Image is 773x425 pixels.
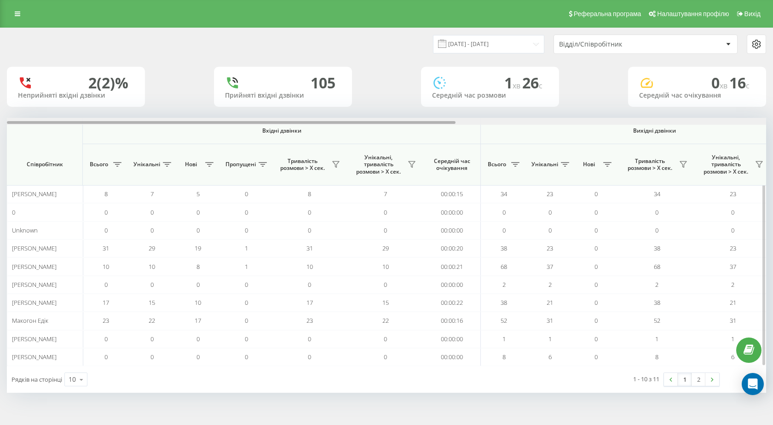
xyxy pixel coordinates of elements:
span: 0 [12,208,15,216]
td: 00:00:16 [423,312,481,330]
span: 0 [384,353,387,361]
span: 8 [655,353,658,361]
span: 37 [730,262,736,271]
span: 0 [150,226,154,234]
span: 31 [547,316,553,325]
span: 15 [149,298,155,307]
a: 1 [678,373,692,386]
span: хв [720,81,729,91]
span: 0 [548,226,552,234]
span: 0 [384,226,387,234]
span: Макогон Едік [12,316,48,325]
span: 0 [384,335,387,343]
span: 52 [501,316,507,325]
span: c [539,81,542,91]
span: 1 [548,335,552,343]
span: 7 [384,190,387,198]
td: 00:00:00 [423,221,481,239]
span: Всього [87,161,110,168]
div: Середній час очікування [639,92,755,99]
span: 0 [502,226,506,234]
span: 22 [382,316,389,325]
span: 37 [547,262,553,271]
span: 17 [103,298,109,307]
span: 0 [308,280,311,289]
span: 17 [306,298,313,307]
span: Унікальні, тривалість розмови > Х сек. [699,154,752,175]
span: 0 [655,226,658,234]
span: 23 [547,190,553,198]
span: 17 [195,316,201,325]
span: 2 [502,280,506,289]
span: [PERSON_NAME] [12,262,57,271]
span: 0 [655,208,658,216]
div: Середній час розмови [432,92,548,99]
div: 105 [311,74,335,92]
span: 23 [547,244,553,252]
span: 0 [150,353,154,361]
span: 0 [196,280,200,289]
span: 0 [196,208,200,216]
span: [PERSON_NAME] [12,280,57,289]
span: 68 [501,262,507,271]
span: 8 [308,190,311,198]
span: 31 [103,244,109,252]
span: Нові [577,161,600,168]
div: 10 [69,375,76,384]
span: 0 [308,335,311,343]
span: 8 [502,353,506,361]
span: 8 [196,262,200,271]
span: 34 [654,190,660,198]
span: Налаштування профілю [657,10,729,17]
span: 29 [382,244,389,252]
span: 0 [150,335,154,343]
span: 0 [594,190,598,198]
span: 1 [245,262,248,271]
span: 10 [103,262,109,271]
td: 00:00:00 [423,348,481,366]
span: 0 [502,208,506,216]
span: 0 [104,226,108,234]
div: 1 - 10 з 11 [633,374,659,384]
span: 2 [655,280,658,289]
span: 0 [196,353,200,361]
span: 31 [730,316,736,325]
td: 00:00:20 [423,239,481,257]
span: 21 [547,298,553,307]
span: 0 [150,208,154,216]
span: 0 [594,244,598,252]
span: 21 [730,298,736,307]
span: 0 [594,316,598,325]
td: 00:00:22 [423,294,481,312]
span: Співробітник [15,161,75,168]
span: 0 [245,190,248,198]
span: 0 [594,335,598,343]
span: 1 [731,335,734,343]
span: 0 [731,208,734,216]
span: 0 [150,280,154,289]
span: 0 [104,280,108,289]
span: 38 [501,244,507,252]
span: 0 [245,298,248,307]
span: c [746,81,750,91]
span: 6 [548,353,552,361]
span: Середній час очікування [430,157,473,172]
span: 0 [308,226,311,234]
span: 0 [594,208,598,216]
span: [PERSON_NAME] [12,190,57,198]
span: 10 [382,262,389,271]
span: Тривалість розмови > Х сек. [276,157,329,172]
span: 23 [306,316,313,325]
span: 0 [104,353,108,361]
span: 0 [104,335,108,343]
span: 31 [306,244,313,252]
span: 0 [594,298,598,307]
span: 0 [245,353,248,361]
span: Вхідні дзвінки [107,127,456,134]
span: 10 [306,262,313,271]
span: 15 [382,298,389,307]
span: 0 [594,226,598,234]
span: 0 [308,208,311,216]
span: 0 [308,353,311,361]
span: Unknown [12,226,38,234]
